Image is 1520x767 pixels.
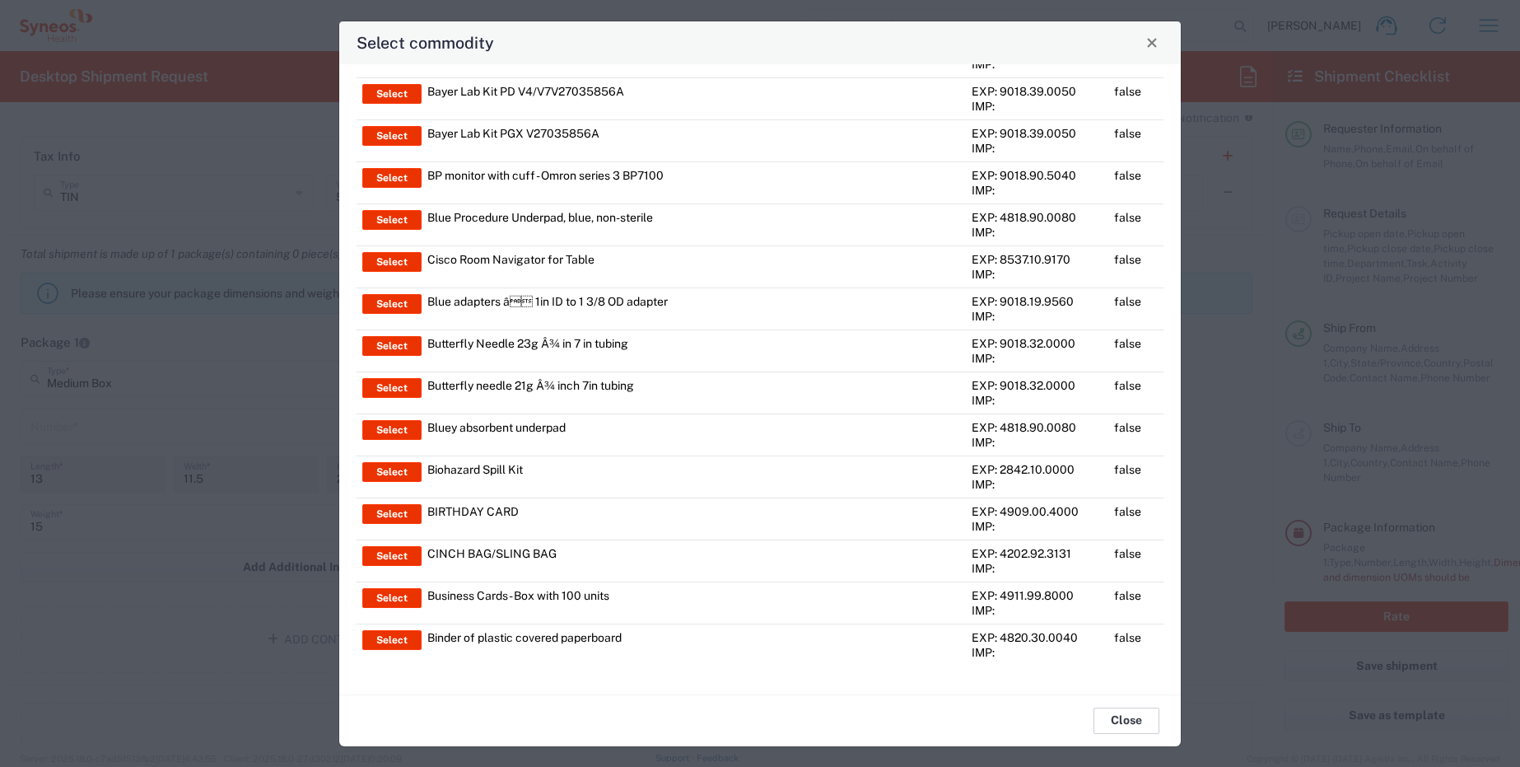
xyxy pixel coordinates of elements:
[362,420,422,440] button: Select
[422,582,824,624] td: Business Cards - Box with 100 units
[1108,203,1163,246] td: false
[972,504,1103,519] div: EXP: 4909.00.4000
[422,414,824,456] td: Bluey absorbent underpad
[972,462,1103,477] div: EXP: 2842.10.0000
[972,336,1103,351] div: EXP: 9018.32.0000
[972,588,1103,603] div: EXP: 4911.99.8000
[362,210,422,230] button: Select
[1108,77,1163,119] td: false
[972,99,1103,114] div: IMP:
[972,225,1103,240] div: IMP:
[362,84,422,104] button: Select
[972,645,1103,660] div: IMP:
[422,456,824,498] td: Biohazard Spill Kit
[357,30,494,54] h4: Select commodity
[422,330,824,372] td: Butterfly Needle 23g Â¾ in 7 in tubing
[972,183,1103,198] div: IMP:
[362,126,422,146] button: Select
[972,141,1103,156] div: IMP:
[1108,540,1163,582] td: false
[972,351,1103,366] div: IMP:
[1108,246,1163,288] td: false
[362,546,422,566] button: Select
[422,246,824,288] td: Cisco Room Navigator for Table
[362,294,422,314] button: Select
[972,294,1103,309] div: EXP: 9018.19.9560
[972,168,1103,183] div: EXP: 9018.90.5040
[1108,288,1163,330] td: false
[1108,498,1163,540] td: false
[972,435,1103,450] div: IMP:
[422,77,824,119] td: Bayer Lab Kit PD V4/V7V27035856A
[1108,414,1163,456] td: false
[972,519,1103,534] div: IMP:
[362,336,422,356] button: Select
[972,210,1103,225] div: EXP: 4818.90.0080
[1108,582,1163,624] td: false
[972,477,1103,492] div: IMP:
[362,252,422,272] button: Select
[972,252,1103,267] div: EXP: 8537.10.9170
[972,393,1103,408] div: IMP:
[1108,161,1163,203] td: false
[362,630,422,650] button: Select
[1140,31,1163,54] button: Close
[972,267,1103,282] div: IMP:
[972,126,1103,141] div: EXP: 9018.39.0050
[422,540,824,582] td: CINCH BAG/SLING BAG
[422,372,824,414] td: Butterfly needle 21g Â¾ inch 7in tubing
[1108,456,1163,498] td: false
[972,546,1103,561] div: EXP: 4202.92.3131
[362,168,422,188] button: Select
[422,161,824,203] td: BP monitor with cuff - Omron series 3 BP7100
[1108,624,1163,666] td: false
[422,498,824,540] td: BIRTHDAY CARD
[972,378,1103,393] div: EXP: 9018.32.0000
[422,119,824,161] td: Bayer Lab Kit PGX V27035856A
[972,420,1103,435] div: EXP: 4818.90.0080
[972,84,1103,99] div: EXP: 9018.39.0050
[422,288,824,330] td: Blue adapters â 1in ID to 1 3/8 OD adapter
[1108,372,1163,414] td: false
[1108,330,1163,372] td: false
[362,588,422,608] button: Select
[362,378,422,398] button: Select
[1093,708,1159,734] button: Close
[972,630,1103,645] div: EXP: 4820.30.0040
[972,309,1103,324] div: IMP:
[972,57,1103,72] div: IMP:
[362,462,422,482] button: Select
[422,203,824,246] td: Blue Procedure Underpad, blue, non-sterile
[1108,119,1163,161] td: false
[972,603,1103,618] div: IMP:
[362,504,422,524] button: Select
[972,561,1103,576] div: IMP:
[422,624,824,666] td: Binder of plastic covered paperboard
